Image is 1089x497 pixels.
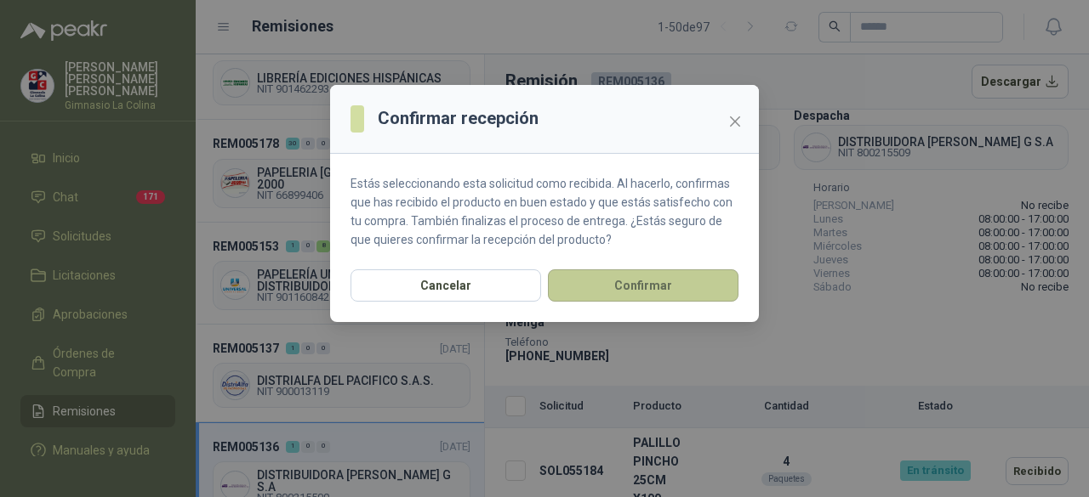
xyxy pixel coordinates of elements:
[721,108,749,135] button: Close
[351,174,738,249] p: Estás seleccionando esta solicitud como recibida. Al hacerlo, confirmas que has recibido el produ...
[351,269,541,302] button: Cancelar
[728,115,742,128] span: close
[548,269,738,302] button: Confirmar
[378,105,539,132] h3: Confirmar recepción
